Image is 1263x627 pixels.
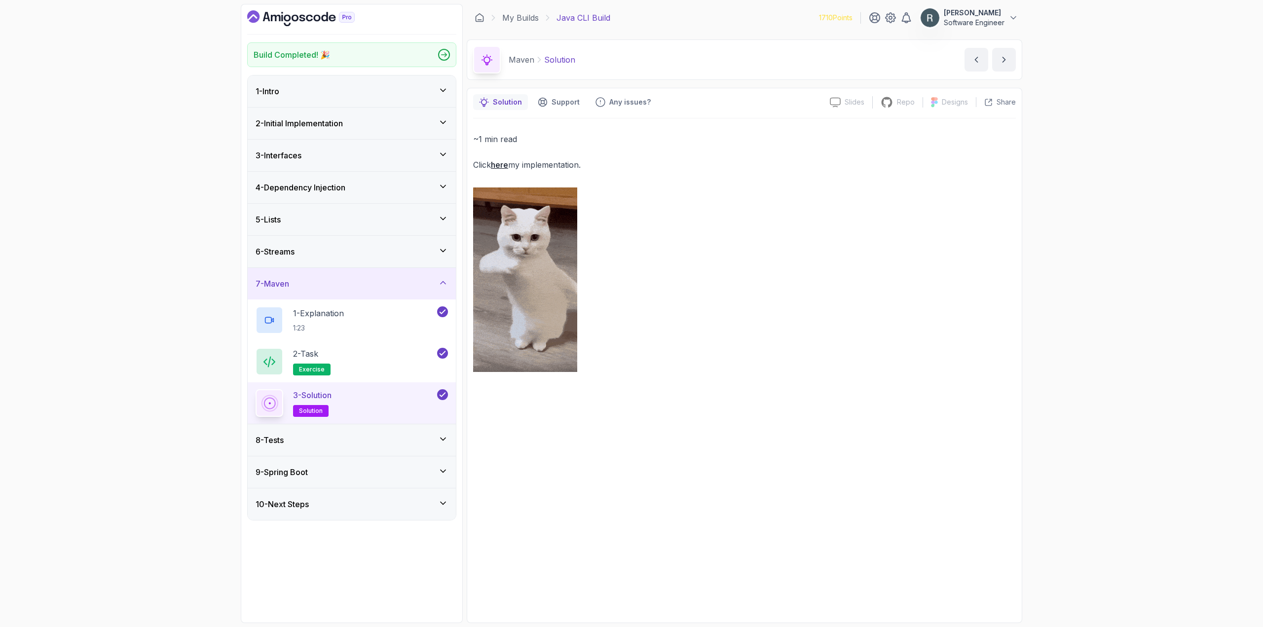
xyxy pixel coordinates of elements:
button: 8-Tests [248,424,456,456]
button: 7-Maven [248,268,456,299]
img: cat [473,187,577,372]
button: 1-Intro [248,75,456,107]
p: [PERSON_NAME] [944,8,1004,18]
button: 9-Spring Boot [248,456,456,488]
a: here [491,160,508,170]
a: Dashboard [247,10,377,26]
button: 10-Next Steps [248,488,456,520]
p: Share [997,97,1016,107]
h3: 4 - Dependency Injection [256,182,345,193]
button: 6-Streams [248,236,456,267]
button: 5-Lists [248,204,456,235]
h3: 9 - Spring Boot [256,466,308,478]
p: 2 - Task [293,348,318,360]
p: Any issues? [609,97,651,107]
p: Click my implementation. [473,158,1016,172]
p: Software Engineer [944,18,1004,28]
p: Support [552,97,580,107]
button: notes button [473,94,528,110]
button: 1-Explanation1:23 [256,306,448,334]
p: Designs [942,97,968,107]
button: Share [976,97,1016,107]
a: Build Completed! 🎉 [247,42,456,67]
button: 3-Interfaces [248,140,456,171]
p: Slides [845,97,864,107]
h3: 7 - Maven [256,278,289,290]
img: user profile image [921,8,939,27]
p: ~1 min read [473,132,1016,146]
h3: 3 - Interfaces [256,149,301,161]
p: Solution [544,54,575,66]
p: Java CLI Build [557,12,610,24]
button: 2-Taskexercise [256,348,448,375]
p: 3 - Solution [293,389,332,401]
button: 4-Dependency Injection [248,172,456,203]
a: Dashboard [475,13,484,23]
button: Support button [532,94,586,110]
p: 1710 Points [819,13,853,23]
p: 1:23 [293,323,344,333]
span: exercise [299,366,325,373]
p: Solution [493,97,522,107]
h3: 2 - Initial Implementation [256,117,343,129]
button: 2-Initial Implementation [248,108,456,139]
h3: 10 - Next Steps [256,498,309,510]
button: previous content [965,48,988,72]
p: 1 - Explanation [293,307,344,319]
p: Maven [509,54,534,66]
h3: 5 - Lists [256,214,281,225]
span: solution [299,407,323,415]
h3: 1 - Intro [256,85,279,97]
button: 3-Solutionsolution [256,389,448,417]
button: Feedback button [590,94,657,110]
p: Repo [897,97,915,107]
button: user profile image[PERSON_NAME]Software Engineer [920,8,1018,28]
a: My Builds [502,12,539,24]
h2: Build Completed! 🎉 [254,49,330,61]
h3: 8 - Tests [256,434,284,446]
h3: 6 - Streams [256,246,295,258]
button: next content [992,48,1016,72]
